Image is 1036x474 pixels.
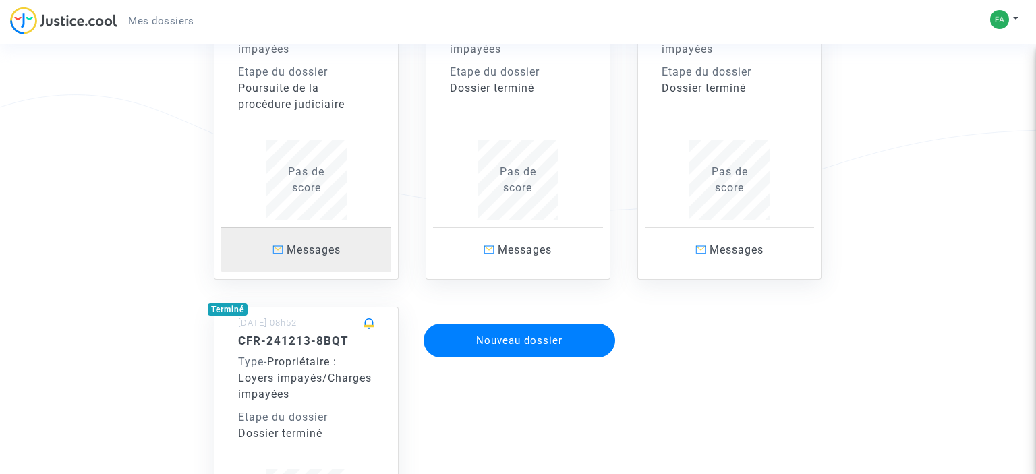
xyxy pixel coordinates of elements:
span: Pas de score [288,165,324,194]
span: Propriétaire : Loyers impayés/Charges impayées [238,355,372,401]
span: Propriétaire : Loyers impayés/Charges impayées [662,10,795,55]
a: Nouveau dossier [422,315,616,328]
button: Nouveau dossier [424,324,615,357]
a: Messages [433,227,603,272]
div: Poursuite de la procédure judiciaire [238,80,374,113]
span: Type [238,355,264,368]
div: Dossier terminé [450,80,586,96]
span: Propriétaire : Loyers impayés/Charges impayées [238,10,372,55]
small: [DATE] 08h52 [238,318,297,328]
img: jc-logo.svg [10,7,117,34]
div: Dossier terminé [662,80,798,96]
span: Pas de score [500,165,536,194]
div: Etape du dossier [238,409,374,425]
a: Mes dossiers [117,11,204,31]
span: - [238,355,267,368]
span: Messages [498,243,552,256]
div: Etape du dossier [238,64,374,80]
a: Messages [645,227,815,272]
span: Pas de score [712,165,748,194]
span: Mes dossiers [128,15,194,27]
span: Messages [710,243,764,256]
div: Terminé [208,303,248,316]
div: Etape du dossier [662,64,798,80]
span: Messages [287,243,341,256]
div: Etape du dossier [450,64,586,80]
span: Propriétaire : Loyers impayés/Charges impayées [450,10,583,55]
div: Dossier terminé [238,425,374,442]
a: Messages [221,227,391,272]
h5: CFR-241213-8BQT [238,334,374,347]
img: 2b9c5c8fcb03b275ff8f4ac0ea7a220b [990,10,1009,29]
